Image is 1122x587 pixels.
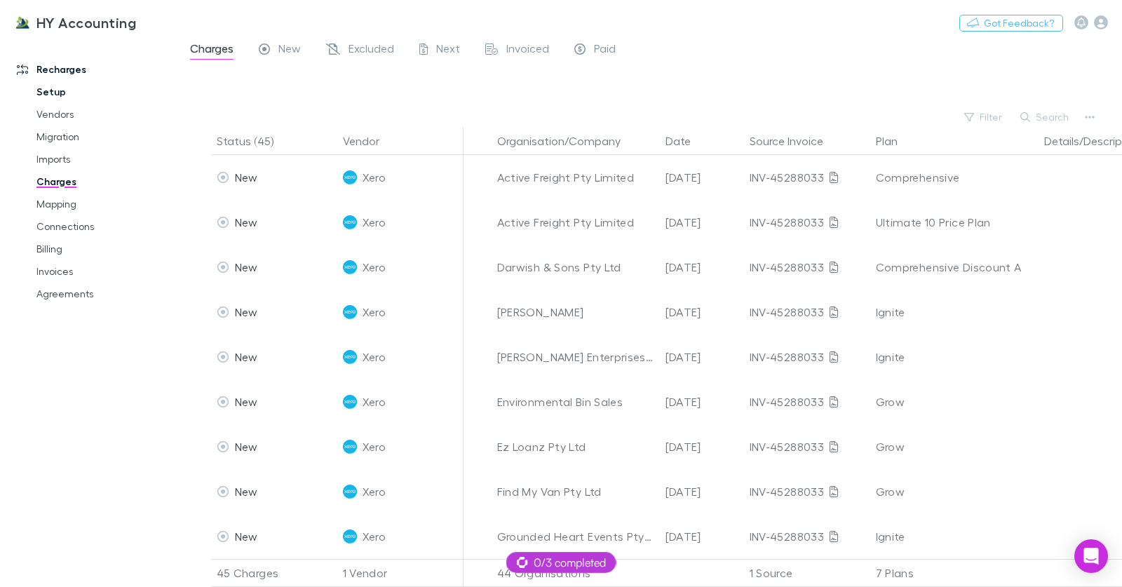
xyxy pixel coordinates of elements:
[744,559,870,587] div: 1 Source
[22,103,175,126] a: Vendors
[660,335,744,379] div: [DATE]
[363,245,386,290] span: Xero
[337,559,464,587] div: 1 Vendor
[235,305,258,318] span: New
[235,350,258,363] span: New
[750,245,865,290] div: INV-45288033
[235,395,258,408] span: New
[876,514,1033,559] div: Ignite
[497,514,654,559] div: Grounded Heart Events Pty Ltd
[343,170,357,184] img: Xero's Logo
[497,200,654,245] div: Active Freight Pty Limited
[876,290,1033,335] div: Ignite
[343,127,396,155] button: Vendor
[235,215,258,229] span: New
[22,238,175,260] a: Billing
[660,514,744,559] div: [DATE]
[22,283,175,305] a: Agreements
[660,424,744,469] div: [DATE]
[750,290,865,335] div: INV-45288033
[660,155,744,200] div: [DATE]
[1013,109,1077,126] button: Search
[343,485,357,499] img: Xero's Logo
[957,109,1011,126] button: Filter
[363,290,386,335] span: Xero
[343,395,357,409] img: Xero's Logo
[217,127,290,155] button: Status (45)
[750,200,865,245] div: INV-45288033
[750,469,865,514] div: INV-45288033
[36,14,136,31] h3: HY Accounting
[497,379,654,424] div: Environmental Bin Sales
[278,41,301,60] span: New
[363,155,386,200] span: Xero
[750,335,865,379] div: INV-45288033
[343,215,357,229] img: Xero's Logo
[750,127,840,155] button: Source Invoice
[22,148,175,170] a: Imports
[22,193,175,215] a: Mapping
[22,215,175,238] a: Connections
[343,305,357,319] img: Xero's Logo
[363,200,386,245] span: Xero
[876,155,1033,200] div: Comprehensive
[22,126,175,148] a: Migration
[876,335,1033,379] div: Ignite
[363,335,386,379] span: Xero
[22,81,175,103] a: Setup
[660,379,744,424] div: [DATE]
[363,469,386,514] span: Xero
[343,350,357,364] img: Xero's Logo
[660,469,744,514] div: [DATE]
[497,335,654,379] div: [PERSON_NAME] Enterprises Pty Ltd
[497,424,654,469] div: Ez Loanz Pty Ltd
[492,559,660,587] div: 44 Organisations
[750,379,865,424] div: INV-45288033
[436,41,460,60] span: Next
[594,41,616,60] span: Paid
[363,514,386,559] span: Xero
[343,260,357,274] img: Xero's Logo
[349,41,394,60] span: Excluded
[235,440,258,453] span: New
[660,245,744,290] div: [DATE]
[235,170,258,184] span: New
[235,485,258,498] span: New
[876,379,1033,424] div: Grow
[211,559,337,587] div: 45 Charges
[506,41,549,60] span: Invoiced
[3,58,175,81] a: Recharges
[22,170,175,193] a: Charges
[750,514,865,559] div: INV-45288033
[876,469,1033,514] div: Grow
[959,15,1063,32] button: Got Feedback?
[22,260,175,283] a: Invoices
[343,529,357,544] img: Xero's Logo
[870,559,1039,587] div: 7 Plans
[190,41,234,60] span: Charges
[363,379,386,424] span: Xero
[497,127,637,155] button: Organisation/Company
[750,155,865,200] div: INV-45288033
[497,290,654,335] div: [PERSON_NAME]
[1074,539,1108,573] div: Open Intercom Messenger
[363,424,386,469] span: Xero
[497,245,654,290] div: Darwish & Sons Pty Ltd
[660,290,744,335] div: [DATE]
[665,127,708,155] button: Date
[497,155,654,200] div: Active Freight Pty Limited
[876,424,1033,469] div: Grow
[343,440,357,454] img: Xero's Logo
[876,200,1033,245] div: Ultimate 10 Price Plan
[235,529,258,543] span: New
[876,245,1033,290] div: Comprehensive Discount A
[235,260,258,274] span: New
[14,14,31,31] img: HY Accounting's Logo
[750,424,865,469] div: INV-45288033
[876,127,914,155] button: Plan
[660,200,744,245] div: [DATE]
[6,6,144,39] a: HY Accounting
[497,469,654,514] div: Find My Van Pty Ltd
